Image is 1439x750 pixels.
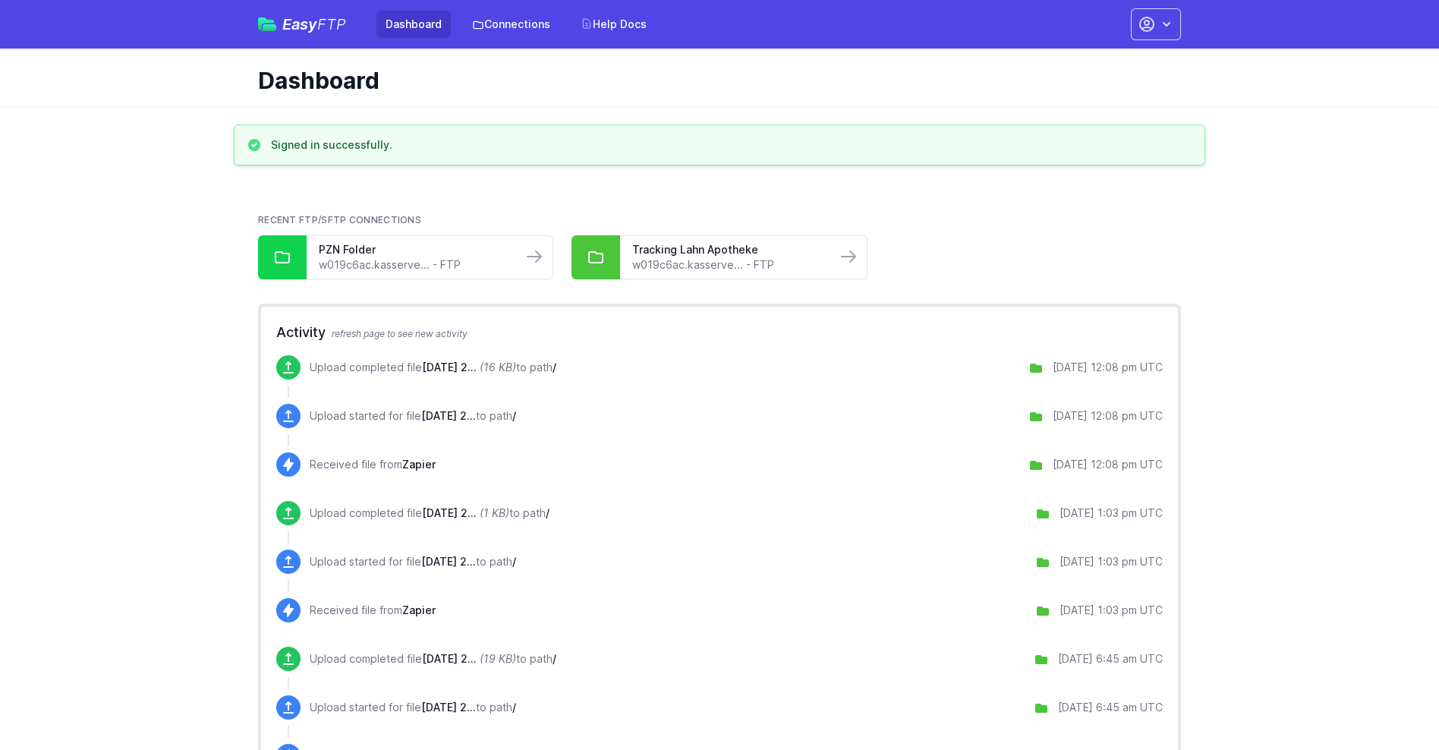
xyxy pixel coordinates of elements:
[310,651,556,666] p: Upload completed file to path
[572,11,656,38] a: Help Docs
[463,11,559,38] a: Connections
[310,408,516,424] p: Upload started for file to path
[1060,506,1163,521] div: [DATE] 1:03 pm UTC
[1053,457,1163,472] div: [DATE] 12:08 pm UTC
[553,361,556,373] span: /
[1058,700,1163,715] div: [DATE] 6:45 am UTC
[310,554,516,569] p: Upload started for file to path
[480,652,516,665] i: (19 KB)
[421,555,476,568] span: October 14 2025 13:02:21.csv
[310,603,436,618] p: Received file from
[422,506,477,519] span: October 14 2025 13:02:21.csv
[276,322,1163,343] h2: Activity
[422,361,477,373] span: October 15 2025 12:08:03.csv
[480,506,509,519] i: (1 KB)
[421,409,476,422] span: October 15 2025 12:08:03.csv
[480,361,516,373] i: (16 KB)
[1060,603,1163,618] div: [DATE] 1:03 pm UTC
[632,257,823,273] a: w019c6ac.kasserve... - FTP
[258,17,276,31] img: easyftp_logo.png
[258,17,346,32] a: EasyFTP
[422,652,477,665] span: October 14 2025 06:43:54.csv
[258,67,1169,94] h1: Dashboard
[402,603,436,616] span: Zapier
[1053,360,1163,375] div: [DATE] 12:08 pm UTC
[402,458,436,471] span: Zapier
[512,409,516,422] span: /
[1053,408,1163,424] div: [DATE] 12:08 pm UTC
[271,137,392,153] h3: Signed in successfully.
[310,506,549,521] p: Upload completed file to path
[332,328,468,339] span: refresh page to see new activity
[310,700,516,715] p: Upload started for file to path
[512,701,516,714] span: /
[1060,554,1163,569] div: [DATE] 1:03 pm UTC
[319,242,510,257] a: PZN Folder
[632,242,823,257] a: Tracking Lahn Apotheke
[553,652,556,665] span: /
[512,555,516,568] span: /
[546,506,549,519] span: /
[319,257,510,273] a: w019c6ac.kasserve... - FTP
[258,214,1181,226] h2: Recent FTP/SFTP Connections
[1058,651,1163,666] div: [DATE] 6:45 am UTC
[421,701,476,714] span: October 14 2025 06:43:54.csv
[317,15,346,33] span: FTP
[310,360,556,375] p: Upload completed file to path
[310,457,436,472] p: Received file from
[376,11,451,38] a: Dashboard
[282,17,346,32] span: Easy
